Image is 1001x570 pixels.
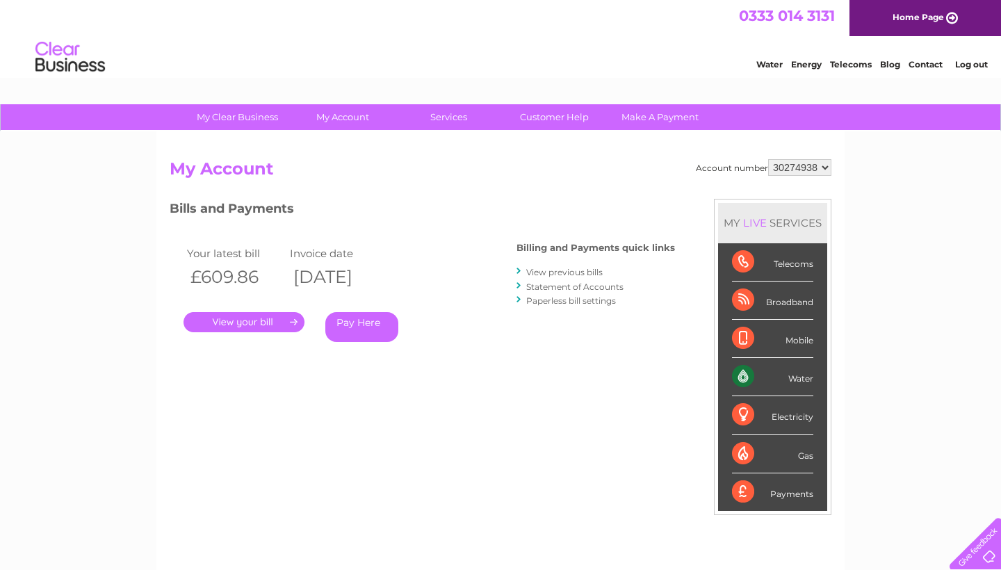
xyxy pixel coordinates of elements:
[526,282,624,292] a: Statement of Accounts
[732,243,813,282] div: Telecoms
[909,59,943,70] a: Contact
[184,244,286,263] td: Your latest bill
[170,199,675,223] h3: Bills and Payments
[732,358,813,396] div: Water
[184,312,304,332] a: .
[286,244,389,263] td: Invoice date
[526,267,603,277] a: View previous bills
[184,263,286,291] th: £609.86
[732,473,813,511] div: Payments
[180,104,295,130] a: My Clear Business
[526,295,616,306] a: Paperless bill settings
[739,7,835,24] a: 0333 014 3131
[830,59,872,70] a: Telecoms
[732,282,813,320] div: Broadband
[732,320,813,358] div: Mobile
[791,59,822,70] a: Energy
[955,59,988,70] a: Log out
[286,104,400,130] a: My Account
[718,203,827,243] div: MY SERVICES
[35,36,106,79] img: logo.png
[391,104,506,130] a: Services
[173,8,830,67] div: Clear Business is a trading name of Verastar Limited (registered in [GEOGRAPHIC_DATA] No. 3667643...
[516,243,675,253] h4: Billing and Payments quick links
[170,159,831,186] h2: My Account
[696,159,831,176] div: Account number
[497,104,612,130] a: Customer Help
[732,435,813,473] div: Gas
[286,263,389,291] th: [DATE]
[740,216,770,229] div: LIVE
[732,396,813,434] div: Electricity
[603,104,717,130] a: Make A Payment
[325,312,398,342] a: Pay Here
[880,59,900,70] a: Blog
[756,59,783,70] a: Water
